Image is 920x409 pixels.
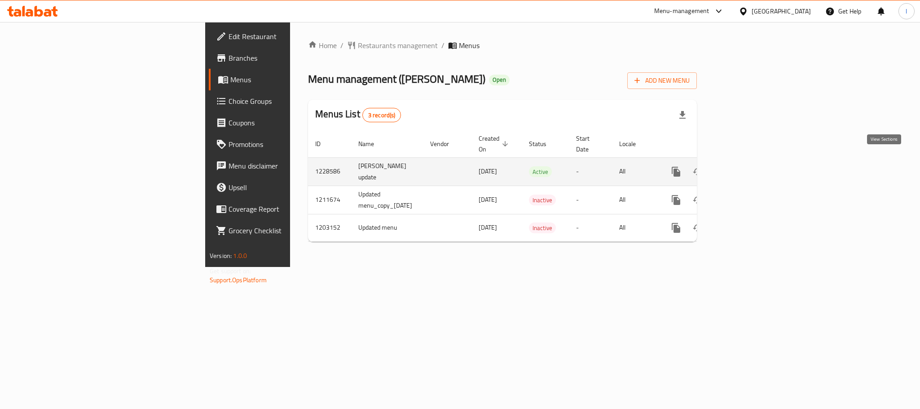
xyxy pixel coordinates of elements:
li: / [441,40,445,51]
td: - [569,186,612,214]
span: Vendor [430,138,461,149]
a: Grocery Checklist [209,220,359,241]
span: Status [529,138,558,149]
div: Total records count [362,108,401,122]
span: Name [358,138,386,149]
td: - [569,214,612,241]
span: [DATE] [479,194,497,205]
button: Change Status [687,217,709,239]
td: All [612,157,658,186]
div: Export file [672,104,693,126]
span: Locale [619,138,647,149]
a: Coupons [209,112,359,133]
div: [GEOGRAPHIC_DATA] [752,6,811,16]
td: All [612,186,658,214]
span: Menu disclaimer [229,160,352,171]
td: Updated menu_copy_[DATE] [351,186,423,214]
span: Upsell [229,182,352,193]
button: Add New Menu [627,72,697,89]
span: Menu management ( [PERSON_NAME] ) [308,69,485,89]
button: more [665,217,687,239]
span: l [906,6,907,16]
a: Menus [209,69,359,90]
a: Support.OpsPlatform [210,274,267,286]
span: Edit Restaurant [229,31,352,42]
span: Choice Groups [229,96,352,107]
span: Inactive [529,223,556,233]
span: Branches [229,53,352,63]
a: Choice Groups [209,90,359,112]
span: Created On [479,133,511,155]
span: Active [529,167,552,177]
div: Menu-management [654,6,709,17]
span: Promotions [229,139,352,150]
table: enhanced table [308,130,759,242]
span: Start Date [576,133,601,155]
span: Grocery Checklist [229,225,352,236]
span: ID [315,138,332,149]
div: Inactive [529,222,556,233]
a: Restaurants management [347,40,438,51]
span: Menus [230,74,352,85]
td: All [612,214,658,241]
span: Inactive [529,195,556,205]
div: Inactive [529,195,556,205]
div: Open [489,75,510,85]
span: Get support on: [210,265,251,277]
td: Updated menu [351,214,423,241]
span: Menus [459,40,480,51]
button: more [665,161,687,182]
span: Restaurants management [358,40,438,51]
th: Actions [658,130,759,158]
a: Upsell [209,177,359,198]
span: Coupons [229,117,352,128]
td: [PERSON_NAME] update [351,157,423,186]
span: 3 record(s) [363,111,401,120]
td: - [569,157,612,186]
a: Promotions [209,133,359,155]
button: Change Status [687,189,709,211]
span: Add New Menu [634,75,690,86]
span: [DATE] [479,165,497,177]
a: Coverage Report [209,198,359,220]
span: 1.0.0 [233,250,247,262]
nav: breadcrumb [308,40,697,51]
a: Edit Restaurant [209,26,359,47]
button: more [665,189,687,211]
span: [DATE] [479,222,497,233]
div: Active [529,166,552,177]
span: Version: [210,250,232,262]
button: Change Status [687,161,709,182]
a: Branches [209,47,359,69]
a: Menu disclaimer [209,155,359,177]
span: Open [489,76,510,84]
h2: Menus List [315,107,401,122]
span: Coverage Report [229,204,352,214]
